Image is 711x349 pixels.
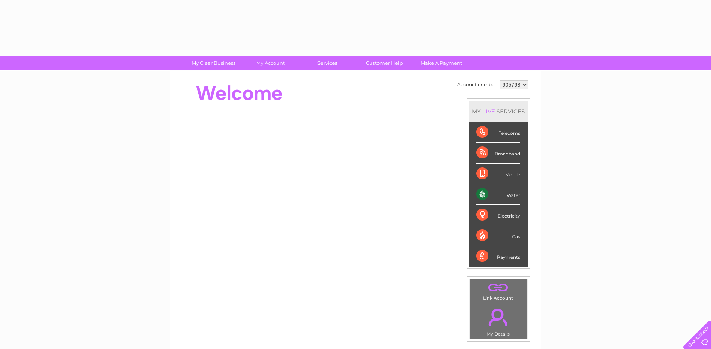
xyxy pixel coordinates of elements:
[469,101,528,122] div: MY SERVICES
[296,56,358,70] a: Services
[481,108,497,115] div: LIVE
[476,225,520,246] div: Gas
[476,205,520,225] div: Electricity
[472,304,525,330] a: .
[469,279,527,303] td: Link Account
[476,184,520,205] div: Water
[472,281,525,294] a: .
[476,246,520,266] div: Payments
[183,56,244,70] a: My Clear Business
[410,56,472,70] a: Make A Payment
[476,122,520,143] div: Telecoms
[353,56,415,70] a: Customer Help
[455,78,498,91] td: Account number
[469,302,527,339] td: My Details
[476,164,520,184] div: Mobile
[239,56,301,70] a: My Account
[476,143,520,163] div: Broadband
